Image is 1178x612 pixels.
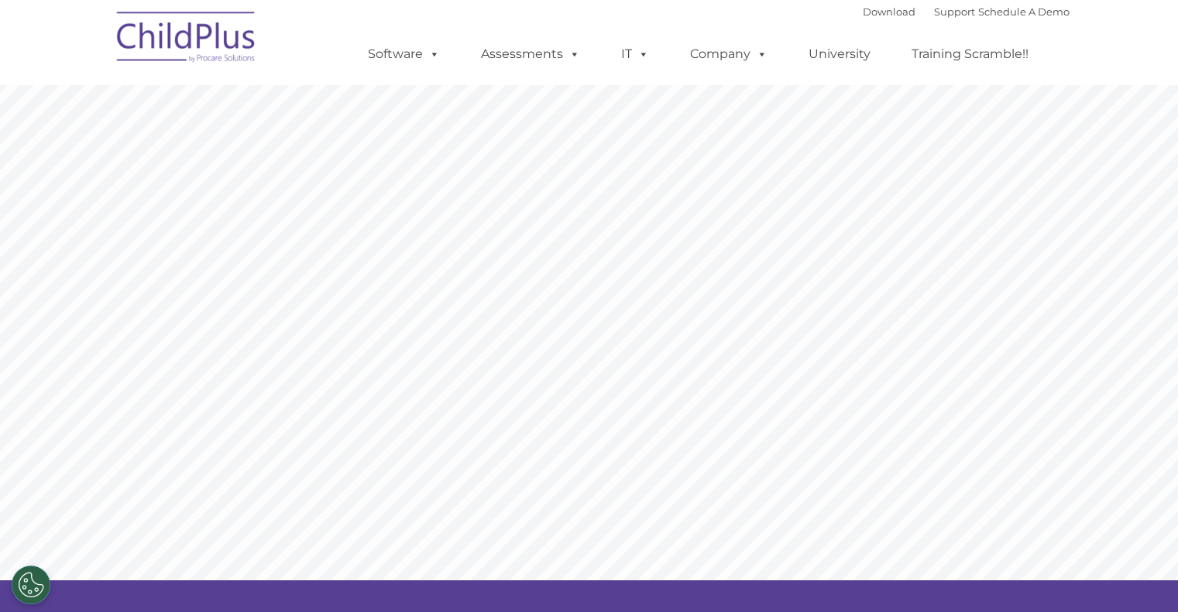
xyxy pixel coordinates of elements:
[352,39,455,70] a: Software
[465,39,596,70] a: Assessments
[863,5,915,18] a: Download
[863,5,1070,18] font: |
[934,5,975,18] a: Support
[793,39,886,70] a: University
[606,39,665,70] a: IT
[896,39,1044,70] a: Training Scramble!!
[109,1,264,78] img: ChildPlus by Procare Solutions
[978,5,1070,18] a: Schedule A Demo
[12,566,50,604] button: Cookies Settings
[675,39,783,70] a: Company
